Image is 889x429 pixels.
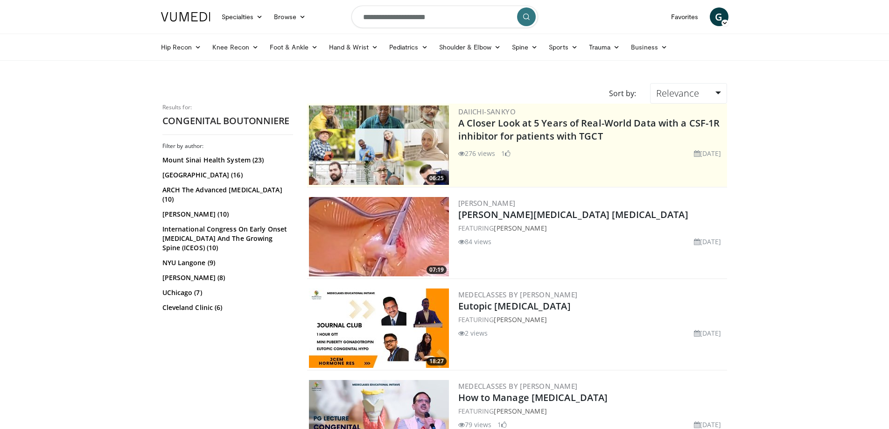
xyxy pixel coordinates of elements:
a: International Congress On Early Onset [MEDICAL_DATA] And The Growing Spine (ICEOS) (10) [162,225,291,253]
img: VuMedi Logo [161,12,210,21]
li: 2 views [458,328,488,338]
a: Foot & Ankle [264,38,323,56]
img: 5376a586-e397-4773-a5a9-8bd08884a87f.jpg.300x170_q85_crop-smart_upscale.jpg [309,288,449,368]
a: UChicago (7) [162,288,291,297]
li: [DATE] [694,328,721,338]
a: Hip Recon [155,38,207,56]
a: [PERSON_NAME] (10) [162,210,291,219]
a: MedEClasses by [PERSON_NAME] [458,381,578,391]
a: Cleveland Clinic (6) [162,303,291,312]
li: 1 [501,148,511,158]
input: Search topics, interventions [351,6,538,28]
a: NYU Langone (9) [162,258,291,267]
a: Favorites [665,7,704,26]
img: 47142257-b3a7-487c-bfaf-3e42b00cd54f.300x170_q85_crop-smart_upscale.jpg [309,197,449,276]
h2: CONGENITAL BOUTONNIERE [162,115,293,127]
a: Knee Recon [207,38,264,56]
a: Mount Sinai Health System (23) [162,155,291,165]
a: Shoulder & Elbow [434,38,506,56]
a: Business [625,38,673,56]
a: [PERSON_NAME][MEDICAL_DATA] [MEDICAL_DATA] [458,208,688,221]
a: Relevance [650,83,727,104]
a: 07:19 [309,197,449,276]
li: [DATE] [694,148,721,158]
div: FEATURING [458,406,725,416]
span: 07:19 [427,266,447,274]
a: [PERSON_NAME] [494,224,546,232]
a: A Closer Look at 5 Years of Real-World Data with a CSF-1R inhibitor for patients with TGCT [458,117,720,142]
span: Relevance [656,87,699,99]
li: 84 views [458,237,492,246]
a: How to Manage [MEDICAL_DATA] [458,391,608,404]
a: ARCH The Advanced [MEDICAL_DATA] (10) [162,185,291,204]
li: 276 views [458,148,496,158]
a: [PERSON_NAME] (8) [162,273,291,282]
a: 18:27 [309,288,449,368]
span: 18:27 [427,357,447,366]
a: [PERSON_NAME] [458,198,516,208]
a: MedEClasses by [PERSON_NAME] [458,290,578,299]
a: [PERSON_NAME] [494,407,546,415]
a: Specialties [216,7,269,26]
a: Pediatrics [384,38,434,56]
a: [GEOGRAPHIC_DATA] (16) [162,170,291,180]
a: Hand & Wrist [323,38,384,56]
a: Daiichi-Sankyo [458,107,516,116]
img: 93c22cae-14d1-47f0-9e4a-a244e824b022.png.300x170_q85_crop-smart_upscale.jpg [309,105,449,185]
a: Eutopic [MEDICAL_DATA] [458,300,571,312]
span: 06:25 [427,174,447,183]
div: FEATURING [458,315,725,324]
a: [PERSON_NAME] [494,315,546,324]
p: Results for: [162,104,293,111]
a: Browse [268,7,311,26]
a: Sports [543,38,583,56]
a: Spine [506,38,543,56]
div: FEATURING [458,223,725,233]
a: 06:25 [309,105,449,185]
a: G [710,7,728,26]
div: Sort by: [602,83,643,104]
h3: Filter by author: [162,142,293,150]
li: [DATE] [694,237,721,246]
a: Trauma [583,38,626,56]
